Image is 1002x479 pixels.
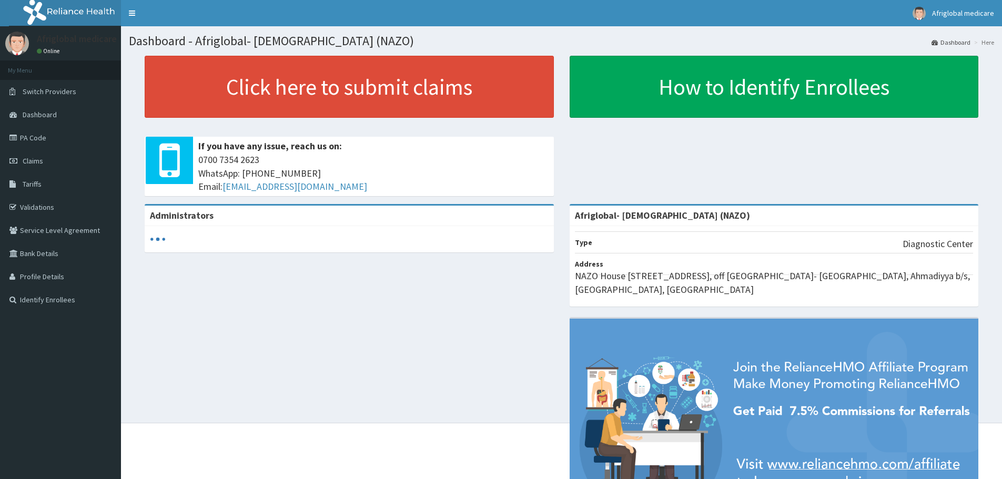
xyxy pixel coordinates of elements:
[23,156,43,166] span: Claims
[145,56,554,118] a: Click here to submit claims
[37,47,62,55] a: Online
[23,179,42,189] span: Tariffs
[222,180,367,192] a: [EMAIL_ADDRESS][DOMAIN_NAME]
[37,34,117,44] p: Afriglobal medicare
[23,87,76,96] span: Switch Providers
[570,56,979,118] a: How to Identify Enrollees
[150,231,166,247] svg: audio-loading
[150,209,214,221] b: Administrators
[198,153,549,193] span: 0700 7354 2623 WhatsApp: [PHONE_NUMBER] Email:
[23,110,57,119] span: Dashboard
[932,38,970,47] a: Dashboard
[903,237,973,251] p: Diagnostic Center
[575,269,974,296] p: NAZO House [STREET_ADDRESS], off [GEOGRAPHIC_DATA]- [GEOGRAPHIC_DATA], Ahmadiyya b/s, [GEOGRAPHIC...
[5,32,29,55] img: User Image
[575,209,750,221] strong: Afriglobal- [DEMOGRAPHIC_DATA] (NAZO)
[575,238,592,247] b: Type
[971,38,994,47] li: Here
[198,140,342,152] b: If you have any issue, reach us on:
[913,7,926,20] img: User Image
[129,34,994,48] h1: Dashboard - Afriglobal- [DEMOGRAPHIC_DATA] (NAZO)
[932,8,994,18] span: Afriglobal medicare
[575,259,603,269] b: Address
